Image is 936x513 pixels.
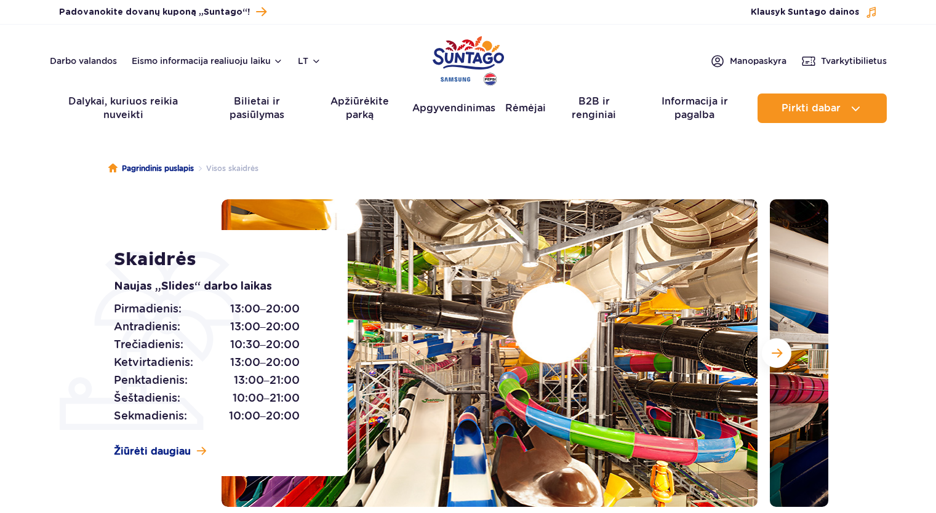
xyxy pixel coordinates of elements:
[821,56,855,66] font: Tvarkyti
[556,93,631,123] a: B2B ir renginiai
[505,102,546,114] font: Rėmėjai
[412,102,495,114] font: Apgyvendinimas
[206,164,258,173] font: Visos skaidrės
[59,8,250,17] font: Padovanokite dovanų kuponą „Suntago“!
[229,409,300,422] font: 10:00–20:00
[114,356,193,368] font: Ketvirtadienis:
[114,373,188,386] font: Penktadienis:
[412,93,495,123] a: Apgyvendinimas
[730,56,753,66] font: Mano
[855,56,887,66] font: bilietus
[114,409,187,422] font: Sekmadienis:
[298,55,321,67] button: lt
[298,56,308,66] font: lt
[710,54,786,68] a: Manopaskyra
[230,320,300,333] font: 13:00–20:00
[108,162,194,175] a: Pagrindinis puslapis
[50,93,197,123] a: Dalykai, kuriuos reikia nuveikti
[642,93,748,123] a: Informacija ir pagalba
[230,338,300,351] font: 10:30–20:00
[207,93,307,123] a: Bilietai ir pasiūlymas
[753,56,786,66] font: paskyra
[433,31,504,87] a: Lenkijos parkas
[114,320,180,333] font: Antradienis:
[230,95,284,121] font: Bilietai ir pasiūlymas
[662,95,728,121] font: Informacija ir pagalba
[317,93,403,123] a: Apžiūrėkite parką
[230,356,300,368] font: 13:00–20:00
[122,164,194,173] font: Pagrindinis puslapis
[751,6,878,18] button: Klausyk Suntago dainos
[50,56,117,66] font: Darbo valandos
[132,56,271,66] font: Eismo informacija realiuoju laiku
[751,8,859,17] font: Klausyk Suntago dainos
[801,54,887,68] a: Tvarkytibilietus
[114,248,196,271] font: Skaidrės
[114,302,182,315] font: Pirmadienis:
[114,445,206,458] a: Žiūrėti daugiau
[114,338,183,351] font: Trečiadienis:
[68,95,178,121] font: Dalykai, kuriuos reikia nuveikti
[59,4,266,20] a: Padovanokite dovanų kuponą „Suntago“!
[505,93,546,123] a: Rėmėjai
[330,95,389,121] font: Apžiūrėkite parką
[114,445,191,457] font: Žiūrėti daugiau
[234,373,300,386] font: 13:00–21:00
[114,281,272,292] font: Naujas „Slides“ darbo laikas
[758,93,887,123] button: Pirkti dabar
[762,338,791,368] button: Kita skaidrė
[230,302,300,315] font: 13:00–20:00
[233,391,300,404] font: 10:00–21:00
[50,55,117,67] a: Darbo valandos
[132,56,283,66] button: Eismo informacija realiuoju laiku
[114,391,180,404] font: Šeštadienis:
[572,95,616,121] font: B2B ir renginiai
